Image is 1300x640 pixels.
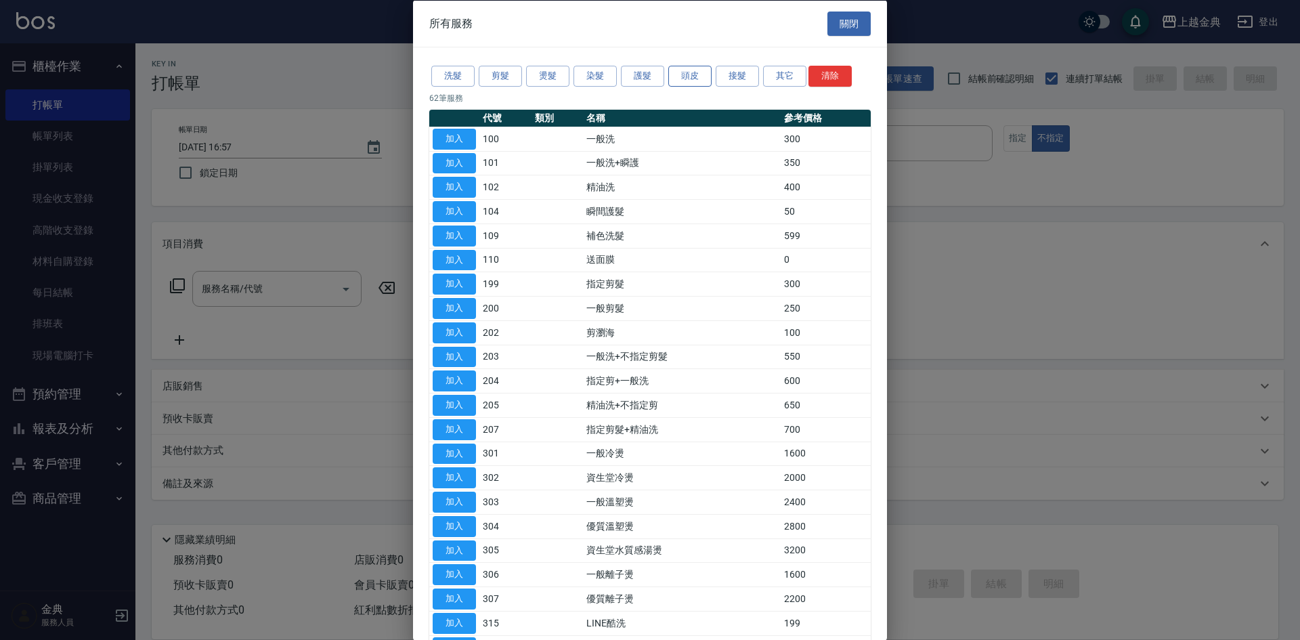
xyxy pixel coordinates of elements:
[431,66,475,87] button: 洗髮
[583,248,781,272] td: 送面膜
[479,296,532,320] td: 200
[433,612,476,633] button: 加入
[479,393,532,417] td: 205
[573,66,617,87] button: 染髮
[433,177,476,198] button: 加入
[433,395,476,416] button: 加入
[479,272,532,296] td: 199
[583,465,781,490] td: 資生堂冷燙
[781,127,871,151] td: 300
[479,562,532,586] td: 306
[433,540,476,561] button: 加入
[433,370,476,391] button: 加入
[781,562,871,586] td: 1600
[781,442,871,466] td: 1600
[433,443,476,464] button: 加入
[583,320,781,345] td: 剪瀏海
[479,611,532,635] td: 315
[433,515,476,536] button: 加入
[583,538,781,563] td: 資生堂水質感湯燙
[781,465,871,490] td: 2000
[433,564,476,585] button: 加入
[479,442,532,466] td: 301
[479,345,532,369] td: 203
[808,66,852,87] button: 清除
[781,320,871,345] td: 100
[583,109,781,127] th: 名稱
[583,393,781,417] td: 精油洗+不指定剪
[583,175,781,199] td: 精油洗
[781,586,871,611] td: 2200
[433,492,476,513] button: 加入
[433,346,476,367] button: 加入
[583,151,781,175] td: 一般洗+瞬護
[781,490,871,514] td: 2400
[479,586,532,611] td: 307
[479,127,532,151] td: 100
[583,490,781,514] td: 一般溫塑燙
[433,128,476,149] button: 加入
[583,199,781,223] td: 瞬間護髮
[433,298,476,319] button: 加入
[433,249,476,270] button: 加入
[781,223,871,248] td: 599
[781,393,871,417] td: 650
[583,514,781,538] td: 優質溫塑燙
[583,442,781,466] td: 一般冷燙
[781,175,871,199] td: 400
[433,225,476,246] button: 加入
[781,296,871,320] td: 250
[583,223,781,248] td: 補色洗髮
[429,91,871,104] p: 62 筆服務
[583,272,781,296] td: 指定剪髮
[781,514,871,538] td: 2800
[583,562,781,586] td: 一般離子燙
[781,417,871,442] td: 700
[827,11,871,36] button: 關閉
[583,345,781,369] td: 一般洗+不指定剪髮
[479,199,532,223] td: 104
[479,175,532,199] td: 102
[479,417,532,442] td: 207
[433,467,476,488] button: 加入
[583,611,781,635] td: LINE酷洗
[479,320,532,345] td: 202
[479,151,532,175] td: 101
[583,417,781,442] td: 指定剪髮+精油洗
[781,109,871,127] th: 參考價格
[479,538,532,563] td: 305
[479,66,522,87] button: 剪髮
[781,151,871,175] td: 350
[433,152,476,173] button: 加入
[781,199,871,223] td: 50
[781,345,871,369] td: 550
[668,66,712,87] button: 頭皮
[526,66,569,87] button: 燙髮
[479,223,532,248] td: 109
[479,490,532,514] td: 303
[433,589,476,610] button: 加入
[583,586,781,611] td: 優質離子燙
[479,248,532,272] td: 110
[479,368,532,393] td: 204
[532,109,584,127] th: 類別
[433,274,476,295] button: 加入
[781,368,871,393] td: 600
[763,66,806,87] button: 其它
[433,322,476,343] button: 加入
[433,201,476,222] button: 加入
[433,419,476,440] button: 加入
[583,368,781,393] td: 指定剪+一般洗
[479,109,532,127] th: 代號
[583,296,781,320] td: 一般剪髮
[781,248,871,272] td: 0
[781,272,871,296] td: 300
[429,16,473,30] span: 所有服務
[781,538,871,563] td: 3200
[781,611,871,635] td: 199
[621,66,664,87] button: 護髮
[479,465,532,490] td: 302
[479,514,532,538] td: 304
[716,66,759,87] button: 接髮
[583,127,781,151] td: 一般洗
